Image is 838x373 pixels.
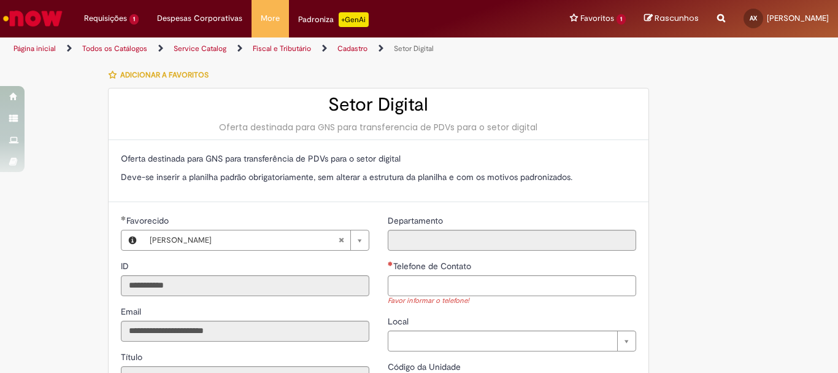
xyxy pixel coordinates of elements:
span: 1 [129,14,139,25]
span: Necessários - Favorecido [126,215,171,226]
span: 1 [617,14,626,25]
span: More [261,12,280,25]
h2: Setor Digital [121,95,636,115]
label: Somente leitura - Código da Unidade [388,361,463,373]
span: Despesas Corporativas [157,12,242,25]
a: Limpar campo Local [388,331,636,351]
span: AX [750,14,757,22]
p: Deve-se inserir a planilha padrão obrigatoriamente, sem alterar a estrutura da planilha e com os ... [121,171,636,183]
button: Adicionar a Favoritos [108,62,215,88]
span: Requisições [84,12,127,25]
span: Adicionar a Favoritos [120,70,209,80]
label: Somente leitura - Departamento [388,214,445,227]
span: Somente leitura - Departamento [388,215,445,226]
a: Página inicial [13,44,56,53]
a: Cadastro [337,44,367,53]
span: Somente leitura - Código da Unidade [388,361,463,372]
img: ServiceNow [1,6,64,31]
input: Departamento [388,230,636,251]
span: [PERSON_NAME] [150,230,338,250]
span: Necessários [388,261,393,266]
span: Local [388,316,411,327]
span: Favoritos [580,12,614,25]
span: Somente leitura - Email [121,306,144,317]
a: Todos os Catálogos [82,44,147,53]
a: Rascunhos [644,13,699,25]
span: [PERSON_NAME] [767,13,829,23]
span: Somente leitura - Título [121,351,145,363]
button: Favorecido, Visualizar este registro Alicia Xavier [121,230,144,250]
div: Favor informar o telefone! [388,296,636,307]
ul: Trilhas de página [9,37,550,60]
input: ID [121,275,369,296]
a: [PERSON_NAME]Limpar campo Favorecido [144,230,369,250]
label: Somente leitura - Email [121,305,144,318]
input: Telefone de Contato [388,275,636,296]
span: Somente leitura - ID [121,261,131,272]
a: Fiscal e Tributário [253,44,311,53]
abbr: Limpar campo Favorecido [332,230,350,250]
div: Padroniza [298,12,369,27]
a: Setor Digital [394,44,434,53]
span: Rascunhos [655,12,699,24]
a: Service Catalog [174,44,226,53]
span: Obrigatório Preenchido [121,216,126,221]
div: Oferta destinada para GNS para transferencia de PDVs para o setor digital [121,121,636,133]
label: Somente leitura - Título [121,351,145,363]
label: Somente leitura - ID [121,260,131,272]
p: +GenAi [339,12,369,27]
p: Oferta destinada para GNS para transferência de PDVs para o setor digital [121,152,636,165]
input: Email [121,321,369,342]
span: Telefone de Contato [393,261,474,272]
